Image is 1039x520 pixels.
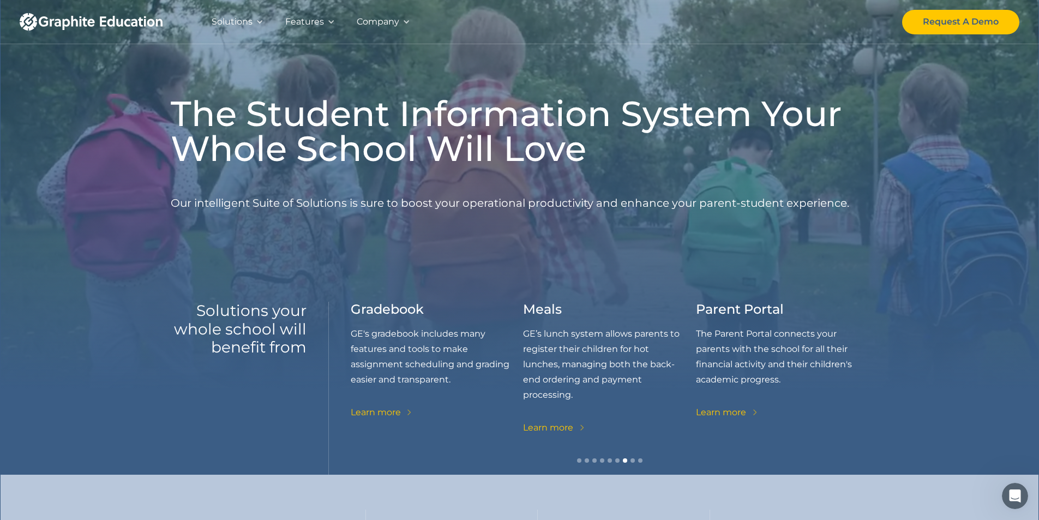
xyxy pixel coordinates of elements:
div: 7 of 9 [351,302,524,435]
h2: Solutions your whole school will benefit from [171,302,307,357]
div: Show slide 7 of 9 [623,458,627,463]
div: Features [285,14,324,29]
p: Our intelligent Suite of Solutions is sure to boost your operational productivity and enhance you... [171,175,849,232]
div: 8 of 9 [523,302,696,435]
div: Show slide 6 of 9 [615,458,620,463]
div: Learn more [523,420,573,435]
div: Request A Demo [923,14,999,29]
div: Show slide 2 of 9 [585,458,589,463]
a: Learn more [351,405,414,420]
p: The Parent Portal connects your parents with the school for all their financial activity and thei... [696,326,869,387]
div: Solutions [212,14,253,29]
p: GE’s lunch system allows parents to register their children for hot lunches, managing both the ba... [523,326,696,403]
div: Learn more [696,405,746,420]
h1: The Student Information System Your Whole School Will Love [171,96,869,166]
a: Request A Demo [902,10,1019,34]
div: 9 of 9 [696,302,869,435]
div: Show slide 5 of 9 [608,458,612,463]
div: carousel [351,302,869,475]
div: Show slide 9 of 9 [638,458,642,463]
div: Learn more [351,405,401,420]
h3: Gradebook [351,302,424,318]
div: Company [357,14,399,29]
iframe: Intercom live chat [1002,483,1028,509]
div: Show slide 3 of 9 [592,458,597,463]
p: GE's gradebook includes many features and tools to make assignment scheduling and grading easier ... [351,326,524,387]
div: Show slide 4 of 9 [600,458,604,463]
h3: Meals [523,302,562,318]
div: Show slide 8 of 9 [630,458,635,463]
h3: Parent Portal [696,302,784,318]
div: Show slide 1 of 9 [577,458,581,463]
